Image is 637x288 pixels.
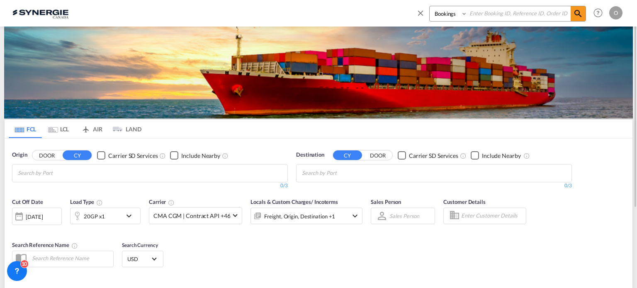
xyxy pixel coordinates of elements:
[70,198,103,205] span: Load Type
[264,211,335,222] div: Freight Origin Destination Factory Stuffing
[371,198,401,205] span: Sales Person
[416,8,425,17] md-icon: icon-close
[122,242,158,248] span: Search Currency
[333,150,362,160] button: CY
[250,198,338,205] span: Locals & Custom Charges
[26,213,43,220] div: [DATE]
[363,151,392,160] button: DOOR
[467,6,571,21] input: Enter Booking ID, Reference ID, Order ID
[124,211,138,221] md-icon: icon-chevron-down
[12,4,68,22] img: 1f56c880d42311ef80fc7dca854c8e59.png
[42,120,75,138] md-tab-item: LCL
[443,198,485,205] span: Customer Details
[108,120,141,138] md-tab-item: LAND
[482,152,521,160] div: Include Nearby
[97,151,158,160] md-checkbox: Checkbox No Ink
[170,151,220,160] md-checkbox: Checkbox No Ink
[250,208,362,224] div: Freight Origin Destination Factory Stuffingicon-chevron-down
[471,151,521,160] md-checkbox: Checkbox No Ink
[12,198,43,205] span: Cut Off Date
[523,152,530,159] md-icon: Unchecked: Ignores neighbouring ports when fetching rates.Checked : Includes neighbouring ports w...
[389,210,420,222] md-select: Sales Person
[17,165,100,180] md-chips-wrap: Chips container with autocompletion. Enter the text area, type text to search, and then use the u...
[81,124,91,131] md-icon: icon-airplane
[12,224,18,235] md-datepicker: Select
[149,198,175,205] span: Carrier
[296,151,324,159] span: Destination
[9,120,42,138] md-tab-item: FCL
[108,152,158,160] div: Carrier SD Services
[296,182,572,189] div: 0/3
[9,120,141,138] md-pagination-wrapper: Use the left and right arrow keys to navigate between tabs
[398,151,458,160] md-checkbox: Checkbox No Ink
[416,6,429,26] span: icon-close
[28,252,113,264] input: Search Reference Name
[75,120,108,138] md-tab-item: AIR
[159,152,166,159] md-icon: Unchecked: Search for CY (Container Yard) services for all selected carriers.Checked : Search for...
[12,151,27,159] span: Origin
[32,151,61,160] button: DOOR
[181,152,220,160] div: Include Nearby
[609,6,622,19] div: O
[12,182,288,189] div: 0/3
[153,212,230,220] span: CMA CGM | Contract API +46
[63,150,92,160] button: CY
[301,165,384,180] md-chips-wrap: Chips container with autocompletion. Enter the text area, type text to search, and then use the u...
[591,6,609,21] div: Help
[461,210,523,222] input: Enter Customer Details
[350,211,360,221] md-icon: icon-chevron-down
[168,199,175,206] md-icon: The selected Trucker/Carrierwill be displayed in the rate results If the rates are from another f...
[4,27,633,119] img: LCL+%26+FCL+BACKGROUND.png
[460,152,467,159] md-icon: Unchecked: Search for CY (Container Yard) services for all selected carriers.Checked : Search for...
[222,152,229,159] md-icon: Unchecked: Ignores neighbouring ports when fetching rates.Checked : Includes neighbouring ports w...
[573,9,583,19] md-icon: icon-magnify
[12,208,62,225] div: [DATE]
[571,6,586,21] span: icon-magnify
[591,6,605,20] span: Help
[96,199,103,206] md-icon: icon-information-outline
[409,152,458,160] div: Carrier SD Services
[18,167,97,180] input: Chips input.
[71,242,78,249] md-icon: Your search will be saved by the below given name
[70,208,141,224] div: 20GP x1icon-chevron-down
[302,167,381,180] input: Chips input.
[311,198,338,205] span: / Incoterms
[127,255,151,263] span: USD
[12,242,78,248] span: Search Reference Name
[126,253,159,265] md-select: Select Currency: $ USDUnited States Dollar
[84,211,105,222] div: 20GP x1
